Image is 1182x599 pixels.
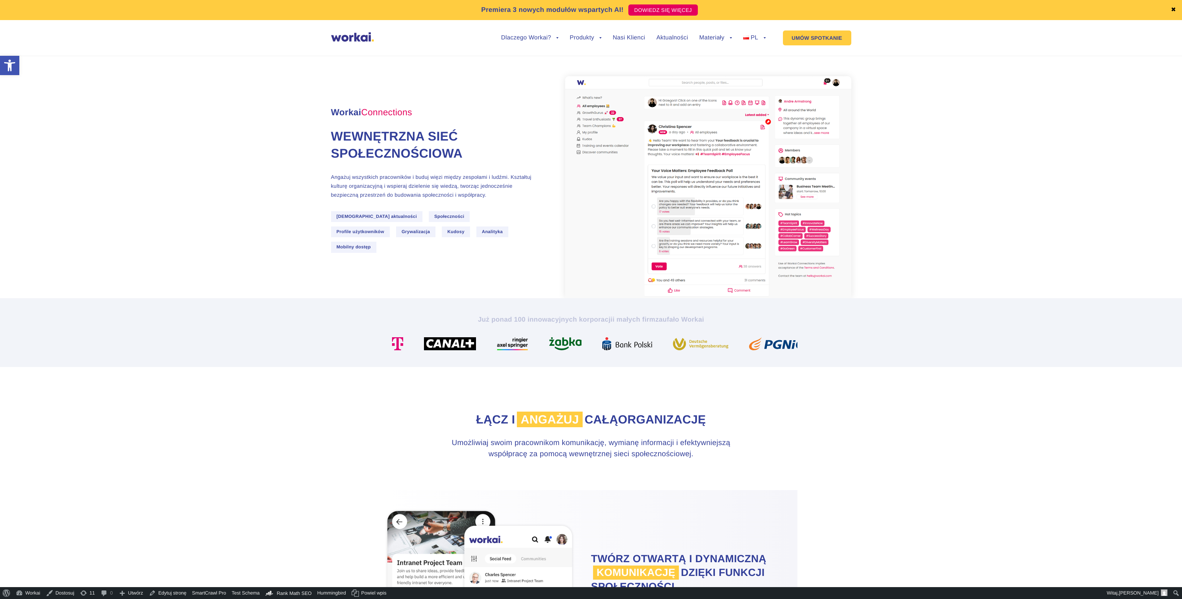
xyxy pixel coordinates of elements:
[656,35,688,41] a: Aktualności
[396,226,436,237] span: Grywalizacja
[593,566,679,580] span: KOMUNIKACJĘ
[385,412,797,428] h2: Łącz i całą
[361,587,386,599] span: Powiel wpis
[128,587,143,599] span: Utwórz
[429,211,470,222] span: Społeczności
[628,4,698,16] a: DOWIEDZ SIĘ WIĘCEJ
[591,552,779,594] h2: TWÓRZ OTWARTĄ I DYNAMICZNĄ DZIĘKI FUNKCJI SPOŁECZNOŚCI
[699,35,732,41] a: Materiały
[331,128,535,162] h1: Wewnętrzna sieć społecznościowa
[501,35,559,41] a: Dlaczego Workai?
[90,587,95,599] span: 11
[146,587,190,599] a: Edytuj stronę
[1119,590,1159,596] span: [PERSON_NAME]
[315,587,349,599] a: Hummingbird
[110,587,113,599] span: 0
[618,413,706,426] span: organizację
[331,173,535,199] p: Angażuj wszystkich pracowników i buduj więzi między zespołami i ludźmi. Kształtuj kulturę organiz...
[570,35,602,41] a: Produkty
[13,587,43,599] a: Workai
[229,587,263,599] a: Test Schema
[476,226,508,237] span: Analityka
[517,412,583,427] span: angażuj
[385,315,797,324] h2: Już ponad 100 innowacyjnych korporacji zaufało Workai
[331,242,376,252] span: Mobilny dostęp
[447,437,735,460] h3: Umożliwiaj swoim pracownikom komunikację, wymianę informacji i efektywniejszą współpracę za pomoc...
[277,590,312,596] span: Rank Math SEO
[613,35,645,41] a: Nasi Klienci
[1171,7,1176,13] a: ✖
[783,30,851,45] a: UMÓW SPOTKANIE
[481,5,624,15] p: Premiera 3 nowych modułów wspartych AI!
[263,587,315,599] a: Kokpit Rank Math
[361,107,412,117] em: Connections
[331,226,390,237] span: Profile użytkowników
[1104,587,1170,599] a: Witaj,
[43,587,77,599] a: Dostosuj
[331,99,412,117] span: Workai
[190,587,229,599] a: SmartCrawl Pro
[751,35,758,41] span: PL
[331,211,423,222] span: [DEMOGRAPHIC_DATA] aktualności
[442,226,470,237] span: Kudosy
[612,316,655,323] i: i małych firm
